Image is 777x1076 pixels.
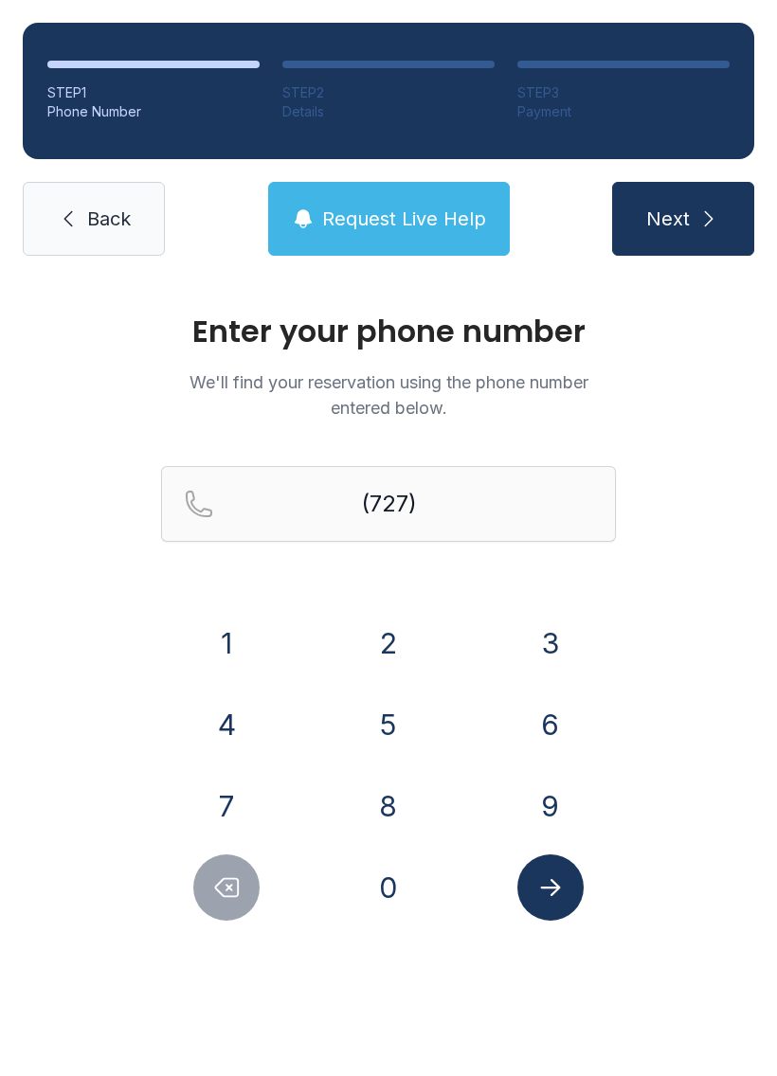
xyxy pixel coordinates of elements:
button: 9 [517,773,584,839]
button: Submit lookup form [517,854,584,921]
div: Phone Number [47,102,260,121]
button: 2 [355,610,422,676]
button: 3 [517,610,584,676]
button: 8 [355,773,422,839]
span: Next [646,206,690,232]
button: 4 [193,691,260,758]
span: Request Live Help [322,206,486,232]
button: 1 [193,610,260,676]
div: Payment [517,102,730,121]
div: STEP 3 [517,83,730,102]
h1: Enter your phone number [161,316,616,347]
div: STEP 1 [47,83,260,102]
button: 5 [355,691,422,758]
div: STEP 2 [282,83,495,102]
button: 0 [355,854,422,921]
button: 7 [193,773,260,839]
input: Reservation phone number [161,466,616,542]
p: We'll find your reservation using the phone number entered below. [161,369,616,421]
button: 6 [517,691,584,758]
div: Details [282,102,495,121]
span: Back [87,206,131,232]
button: Delete number [193,854,260,921]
